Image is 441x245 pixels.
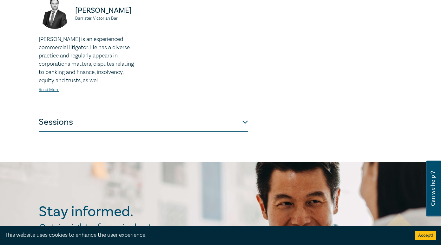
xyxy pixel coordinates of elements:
p: [PERSON_NAME] is an experienced commercial litigator. He has a diverse practice and regularly app... [39,35,140,85]
button: Accept cookies [415,231,436,240]
button: Sessions [39,113,248,132]
div: This website uses cookies to enhance the user experience. [5,231,405,239]
a: Read More [39,87,59,93]
small: Barrister, Victorian Bar [75,16,140,21]
p: [PERSON_NAME] [75,5,140,16]
h2: Stay informed. [39,203,188,220]
span: Can we help ? [430,164,436,213]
